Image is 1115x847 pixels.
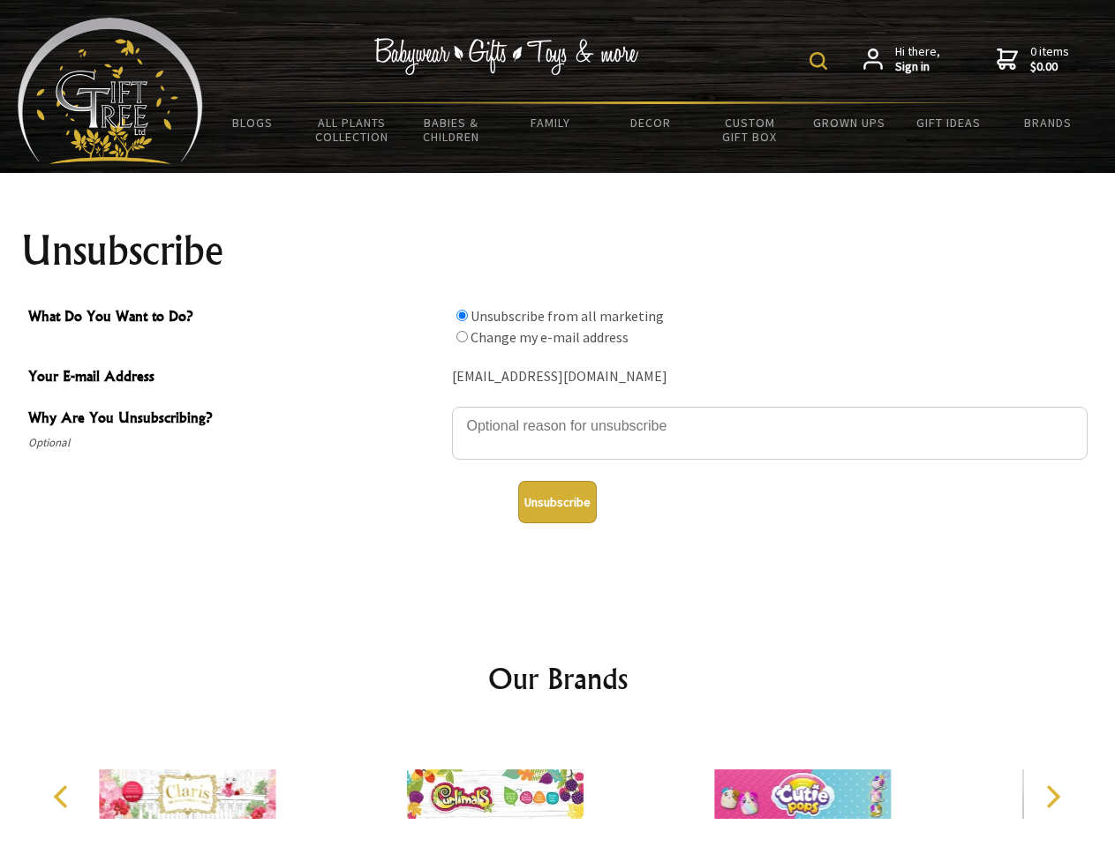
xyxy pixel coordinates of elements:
[1033,777,1072,816] button: Next
[895,44,940,75] span: Hi there,
[18,18,203,164] img: Babyware - Gifts - Toys and more...
[997,44,1069,75] a: 0 items$0.00
[35,657,1081,700] h2: Our Brands
[456,310,468,321] input: What Do You Want to Do?
[471,328,629,346] label: Change my e-mail address
[998,104,1098,141] a: Brands
[21,229,1095,272] h1: Unsubscribe
[303,104,403,155] a: All Plants Collection
[471,307,664,325] label: Unsubscribe from all marketing
[863,44,940,75] a: Hi there,Sign in
[28,305,443,331] span: What Do You Want to Do?
[810,52,827,70] img: product search
[402,104,501,155] a: Babies & Children
[28,432,443,453] span: Optional
[1030,43,1069,75] span: 0 items
[452,407,1088,460] textarea: Why Are You Unsubscribing?
[799,104,899,141] a: Grown Ups
[895,59,940,75] strong: Sign in
[899,104,998,141] a: Gift Ideas
[456,331,468,342] input: What Do You Want to Do?
[1030,59,1069,75] strong: $0.00
[452,364,1088,391] div: [EMAIL_ADDRESS][DOMAIN_NAME]
[44,777,83,816] button: Previous
[203,104,303,141] a: BLOGS
[28,407,443,432] span: Why Are You Unsubscribing?
[374,38,639,75] img: Babywear - Gifts - Toys & more
[501,104,601,141] a: Family
[518,481,597,523] button: Unsubscribe
[28,365,443,391] span: Your E-mail Address
[700,104,800,155] a: Custom Gift Box
[600,104,700,141] a: Decor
